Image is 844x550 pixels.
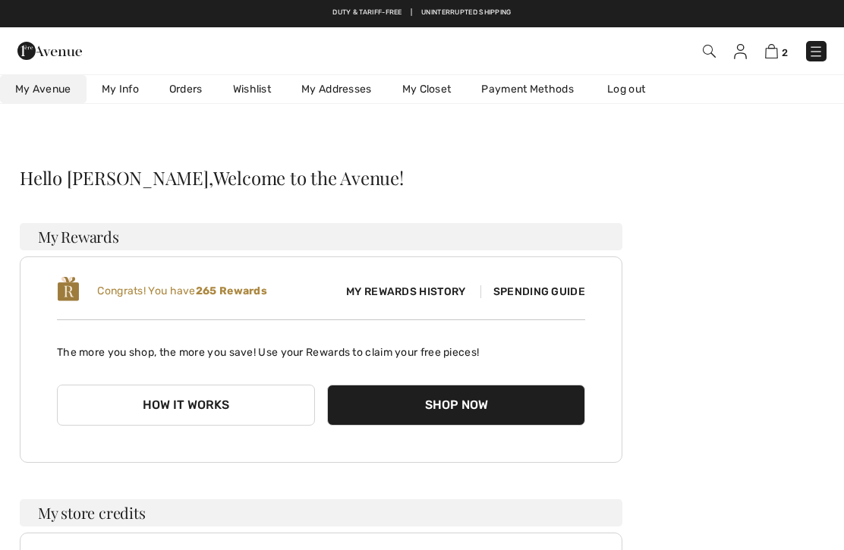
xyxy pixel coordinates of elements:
a: Orders [154,75,218,103]
a: My Addresses [286,75,387,103]
a: My Closet [387,75,467,103]
p: The more you shop, the more you save! Use your Rewards to claim your free pieces! [57,332,585,360]
button: How it works [57,385,315,426]
img: Search [703,45,716,58]
a: Payment Methods [466,75,589,103]
div: Hello [PERSON_NAME], [20,168,622,187]
a: 2 [765,42,788,60]
span: Welcome to the Avenue! [213,168,404,187]
b: 265 Rewards [196,284,267,297]
img: My Info [734,44,747,59]
span: My Avenue [15,81,71,97]
img: Shopping Bag [765,44,778,58]
img: Menu [808,44,824,59]
a: Log out [592,75,676,103]
span: 2 [782,47,788,58]
img: loyalty_logo_r.svg [57,275,80,303]
img: 1ère Avenue [17,36,82,66]
h3: My Rewards [20,223,622,250]
span: Congrats! You have [97,284,267,297]
span: Spending Guide [480,285,585,298]
a: 1ère Avenue [17,42,82,57]
button: Shop Now [327,385,585,426]
a: Wishlist [218,75,286,103]
a: My Info [87,75,154,103]
span: My Rewards History [334,284,477,300]
h3: My store credits [20,499,622,526]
